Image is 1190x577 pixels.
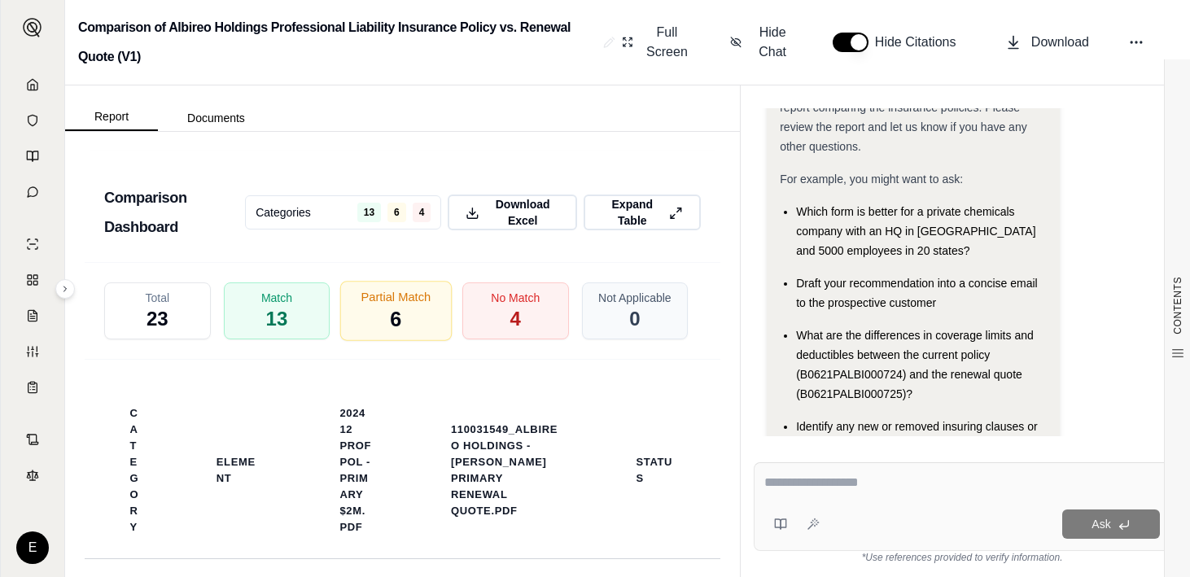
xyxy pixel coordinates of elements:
[491,290,540,306] span: No Match
[11,228,55,260] a: Single Policy
[320,396,392,545] th: 2024 12 PROF POL - Primary $2M.pdf
[431,412,578,529] th: 110031549_Albireo Holdings - [PERSON_NAME] Primary Renewal Quote.pdf
[1171,277,1184,334] span: CONTENTS
[796,205,1035,257] span: Which form is better for a private chemicals company with an HQ in [GEOGRAPHIC_DATA] and 5000 emp...
[55,279,75,299] button: Expand sidebar
[111,396,159,545] th: Category
[78,13,597,72] h2: Comparison of Albireo Holdings Professional Liability Insurance Policy vs. Renewal Quote (V1)
[11,176,55,208] a: Chat
[11,68,55,101] a: Home
[754,551,1170,564] div: *Use references provided to verify information.
[724,16,800,68] button: Hide Chat
[796,329,1034,400] span: What are the differences in coverage limits and deductibles between the current policy (B0621PALB...
[413,203,431,223] span: 4
[147,306,168,332] span: 23
[11,371,55,404] a: Coverage Table
[197,444,282,496] th: Element
[158,105,274,131] button: Documents
[875,33,966,52] span: Hide Citations
[245,196,441,230] button: Categories1364
[387,203,406,223] span: 6
[1031,33,1089,52] span: Download
[486,197,559,229] span: Download Excel
[643,23,691,62] span: Full Screen
[11,459,55,492] a: Legal Search Engine
[65,103,158,131] button: Report
[146,290,170,306] span: Total
[615,16,698,68] button: Full Screen
[448,195,577,231] button: Download Excel
[999,26,1096,59] button: Download
[16,531,49,564] div: E
[598,290,672,306] span: Not Applicable
[23,18,42,37] img: Expand sidebar
[1092,518,1110,531] span: Ask
[357,203,381,223] span: 13
[796,420,1040,472] span: Identify any new or removed insuring clauses or endorsements in the renewal quote compared to the...
[361,289,431,306] span: Partial Match
[16,11,49,44] button: Expand sidebar
[584,195,701,231] button: Expand Table
[11,423,55,456] a: Contract Analysis
[616,444,694,496] th: Status
[11,140,55,173] a: Prompt Library
[11,264,55,296] a: Policy Comparisons
[11,299,55,332] a: Claim Coverage
[796,277,1037,309] span: Draft your recommendation into a concise email to the prospective customer
[256,205,311,221] span: Categories
[104,183,245,243] h3: Comparison Dashboard
[780,173,963,186] span: For example, you might want to ask:
[602,197,663,229] span: Expand Table
[11,335,55,368] a: Custom Report
[261,290,292,306] span: Match
[510,306,521,332] span: 4
[751,23,794,62] span: Hide Chat
[391,306,402,334] span: 6
[11,104,55,137] a: Documents Vault
[1062,509,1160,539] button: Ask
[266,306,288,332] span: 13
[629,306,640,332] span: 0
